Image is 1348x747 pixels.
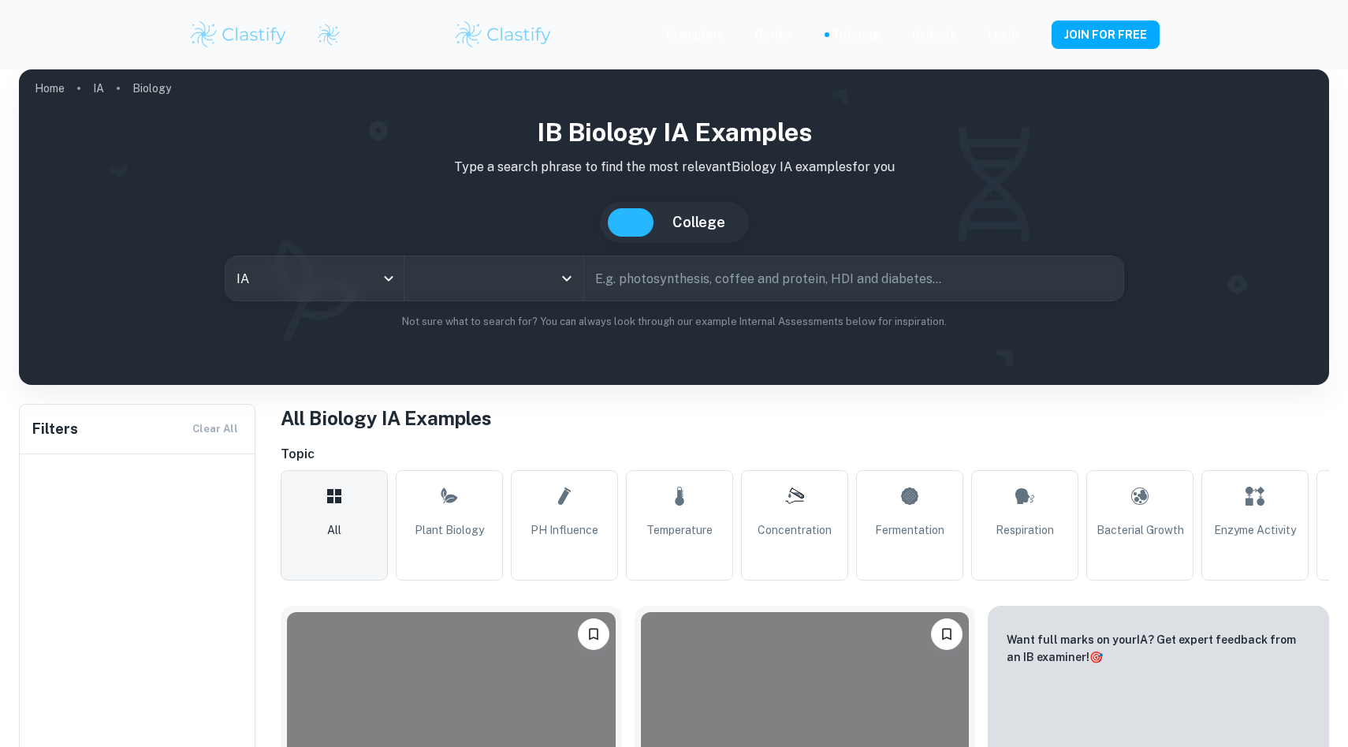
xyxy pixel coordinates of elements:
[832,26,881,43] a: Tutoring
[1007,631,1310,666] p: Want full marks on your IA ? Get expert feedback from an IB examiner!
[657,208,741,237] button: College
[996,521,1054,539] span: Respiration
[317,23,341,47] img: Clastify logo
[666,26,724,43] p: Exemplars
[578,618,609,650] button: Please log in to bookmark exemplars
[531,521,598,539] span: pH Influence
[1097,521,1184,539] span: Bacterial Growth
[281,445,1329,464] h6: Topic
[225,256,404,301] div: IA
[646,521,713,539] span: Temperature
[556,267,578,289] button: Open
[32,314,1316,330] p: Not sure what to search for? You can always look through our example Internal Assessments below f...
[327,521,341,539] span: All
[912,26,956,43] a: Schools
[32,418,78,440] h6: Filters
[132,80,171,97] p: Biology
[35,77,65,99] a: Home
[584,256,1093,301] input: E.g. photosynthesis, coffee and protein, HDI and diabetes...
[1031,31,1039,39] button: Help and Feedback
[1214,521,1296,539] span: Enzyme Activity
[755,26,793,43] p: Review
[32,158,1316,177] p: Type a search phrase to find the most relevant Biology IA examples for you
[931,618,963,650] button: Please log in to bookmark exemplars
[875,521,944,539] span: Fermentation
[988,26,1018,43] a: Login
[19,69,1329,385] img: profile cover
[93,77,104,99] a: IA
[307,23,341,47] a: Clastify logo
[281,404,1329,432] h1: All Biology IA Examples
[758,521,832,539] span: Concentration
[1100,272,1112,285] button: Search
[415,521,484,539] span: Plant Biology
[608,208,654,237] button: IB
[453,19,553,50] img: Clastify logo
[1089,651,1103,663] span: 🎯
[1052,21,1160,49] button: JOIN FOR FREE
[32,114,1316,151] h1: IB Biology IA examples
[188,19,289,50] img: Clastify logo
